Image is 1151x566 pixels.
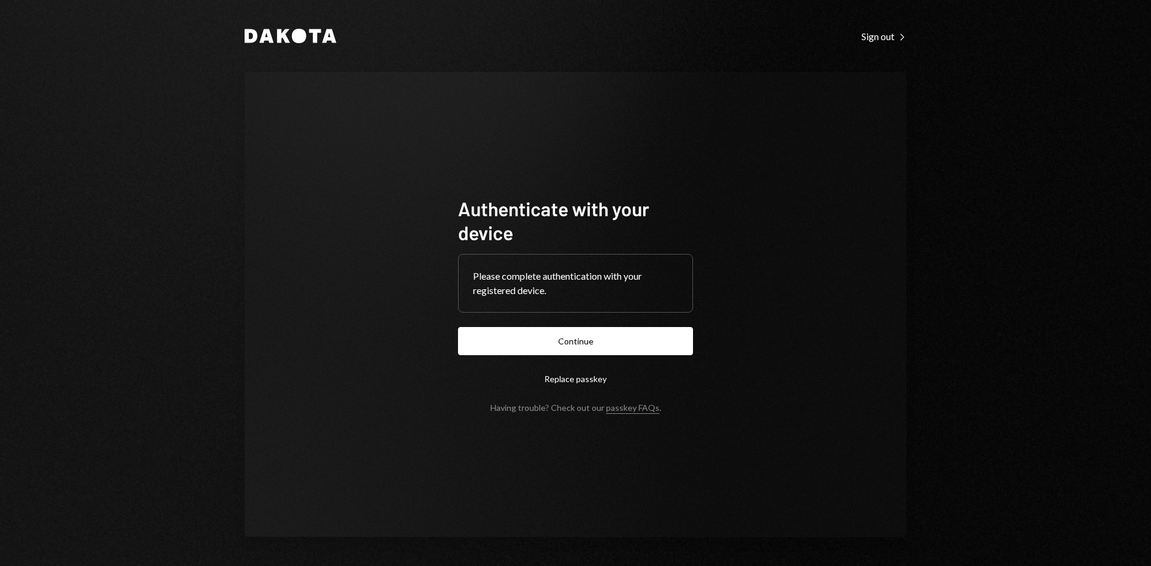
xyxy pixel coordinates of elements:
[490,402,661,413] div: Having trouble? Check out our .
[606,402,659,414] a: passkey FAQs
[861,31,906,43] div: Sign out
[473,269,678,298] div: Please complete authentication with your registered device.
[458,327,693,355] button: Continue
[458,196,693,244] h1: Authenticate with your device
[458,365,693,393] button: Replace passkey
[861,29,906,43] a: Sign out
